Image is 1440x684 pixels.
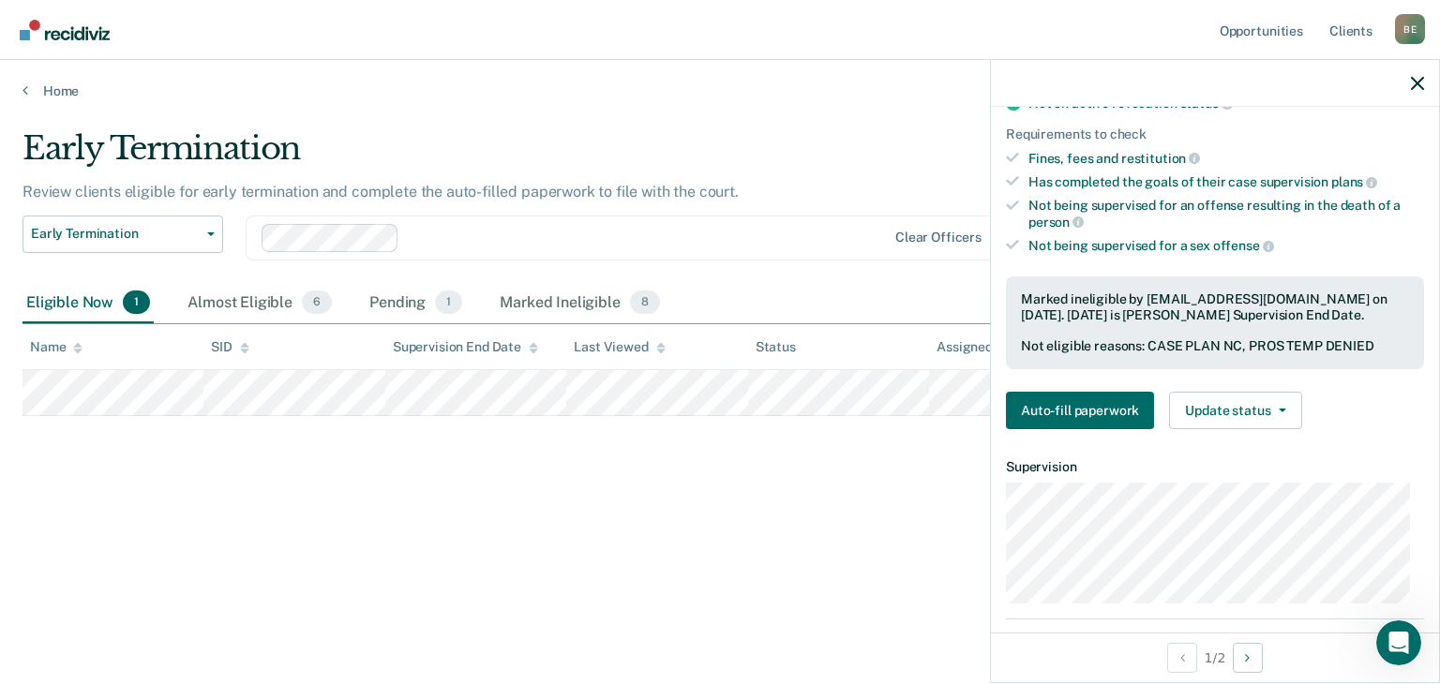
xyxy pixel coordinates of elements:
[1021,338,1409,354] div: Not eligible reasons: CASE PLAN NC, PROS TEMP DENIED
[1233,643,1263,673] button: Next Opportunity
[393,339,538,355] div: Supervision End Date
[1331,174,1377,189] span: plans
[1395,14,1425,44] button: Profile dropdown button
[1376,620,1421,665] iframe: Intercom live chat
[22,82,1417,99] a: Home
[630,290,660,315] span: 8
[302,290,332,315] span: 6
[22,129,1102,183] div: Early Termination
[895,230,982,245] div: Clear officers
[1006,392,1162,429] a: Navigate to form link
[1213,238,1274,253] span: offense
[1028,237,1424,254] div: Not being supervised for a sex
[1121,151,1200,166] span: restitution
[1006,459,1424,475] dt: Supervision
[1167,643,1197,673] button: Previous Opportunity
[1006,126,1424,142] div: Requirements to check
[366,283,466,324] div: Pending
[1395,14,1425,44] div: B E
[20,20,110,40] img: Recidiviz
[123,290,150,315] span: 1
[211,339,249,355] div: SID
[1028,150,1424,167] div: Fines, fees and
[435,290,462,315] span: 1
[22,283,154,324] div: Eligible Now
[496,283,664,324] div: Marked Ineligible
[31,226,200,242] span: Early Termination
[937,339,1025,355] div: Assigned to
[30,339,82,355] div: Name
[1028,215,1084,230] span: person
[991,632,1439,682] div: 1 / 2
[22,183,739,201] p: Review clients eligible for early termination and complete the auto-filled paperwork to file with...
[1028,198,1424,230] div: Not being supervised for an offense resulting in the death of a
[1006,392,1154,429] button: Auto-fill paperwork
[1028,173,1424,190] div: Has completed the goals of their case supervision
[184,283,336,324] div: Almost Eligible
[1169,392,1301,429] button: Update status
[1021,291,1409,323] div: Marked ineligible by [EMAIL_ADDRESS][DOMAIN_NAME] on [DATE]. [DATE] is [PERSON_NAME] Supervision ...
[574,339,665,355] div: Last Viewed
[756,339,796,355] div: Status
